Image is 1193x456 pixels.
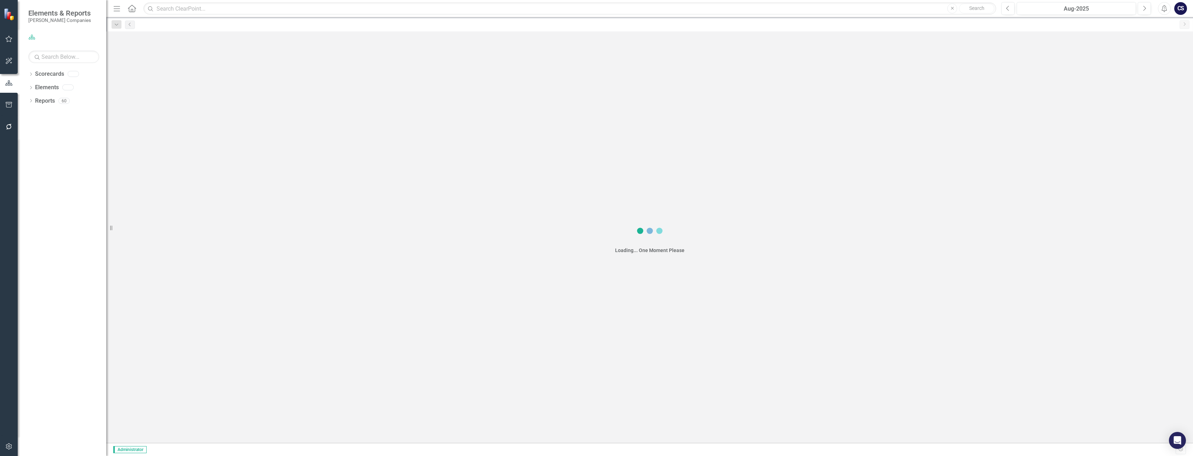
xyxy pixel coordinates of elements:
[28,9,91,17] span: Elements & Reports
[959,4,994,13] button: Search
[28,51,99,63] input: Search Below...
[615,247,684,254] div: Loading... One Moment Please
[143,2,996,15] input: Search ClearPoint...
[35,70,64,78] a: Scorecards
[35,84,59,92] a: Elements
[1019,5,1134,13] div: Aug-2025
[1017,2,1136,15] button: Aug-2025
[969,5,984,11] span: Search
[35,97,55,105] a: Reports
[1174,2,1187,15] button: CS
[28,17,91,23] small: [PERSON_NAME] Companies
[58,98,70,104] div: 60
[1169,432,1186,449] div: Open Intercom Messenger
[113,446,147,453] span: Administrator
[4,8,16,21] img: ClearPoint Strategy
